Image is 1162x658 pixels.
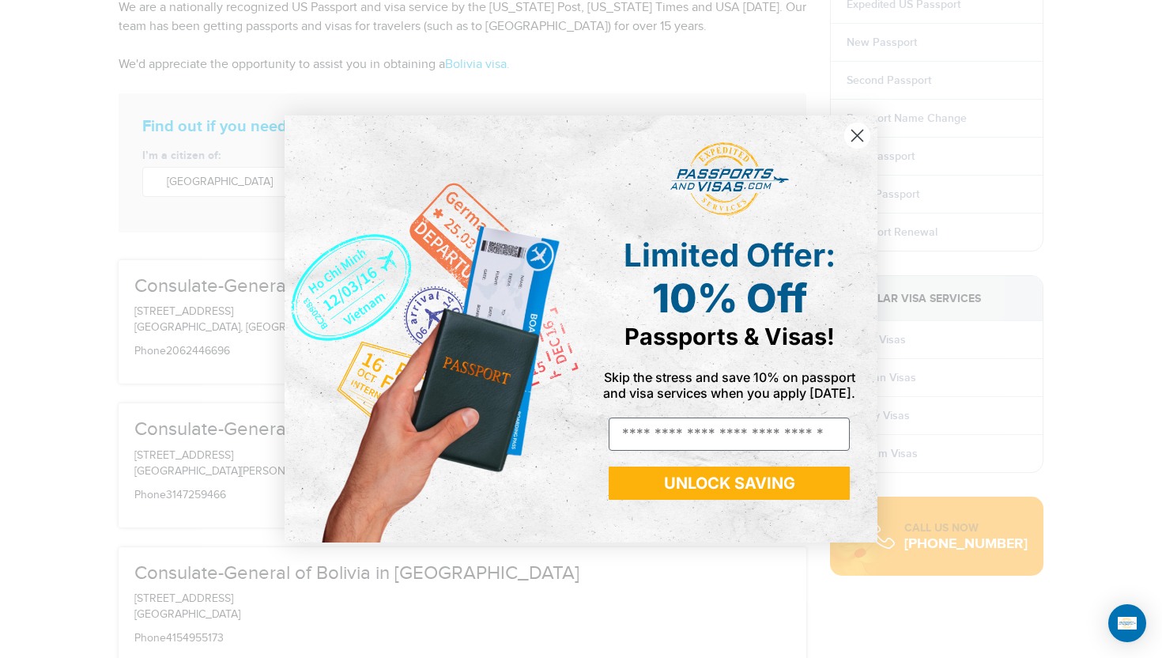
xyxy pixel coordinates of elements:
span: Passports & Visas! [624,323,835,350]
span: Skip the stress and save 10% on passport and visa services when you apply [DATE]. [603,369,855,401]
img: passports and visas [670,142,789,217]
button: UNLOCK SAVING [609,467,850,500]
button: Close dialog [843,122,871,149]
span: 10% Off [652,274,807,322]
div: Open Intercom Messenger [1108,604,1146,642]
img: de9cda0d-0715-46ca-9a25-073762a91ba7.png [285,115,581,543]
span: Limited Offer: [624,236,836,274]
